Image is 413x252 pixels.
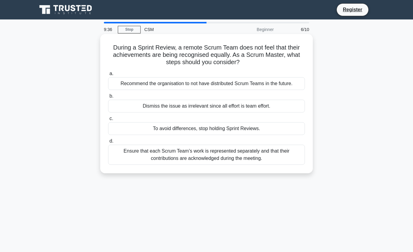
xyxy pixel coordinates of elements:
[109,138,113,143] span: d.
[108,100,305,112] div: Dismiss the issue as irrelevant since all effort is team effort.
[109,93,113,98] span: b.
[108,44,305,66] h5: During a Sprint Review, a remote Scrum Team does not feel that their achievements are being recog...
[339,6,366,13] a: Register
[109,71,113,76] span: a.
[277,23,313,36] div: 6/10
[108,122,305,135] div: To avoid differences, stop holding Sprint Reviews.
[109,116,113,121] span: c.
[141,23,224,36] div: CSM
[224,23,277,36] div: Beginner
[100,23,118,36] div: 9:36
[108,77,305,90] div: Recommend the organisation to not have distributed Scrum Teams in the future.
[118,26,141,33] a: Stop
[108,145,305,165] div: Ensure that each Scrum Team’s work is represented separately and that their contributions are ack...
